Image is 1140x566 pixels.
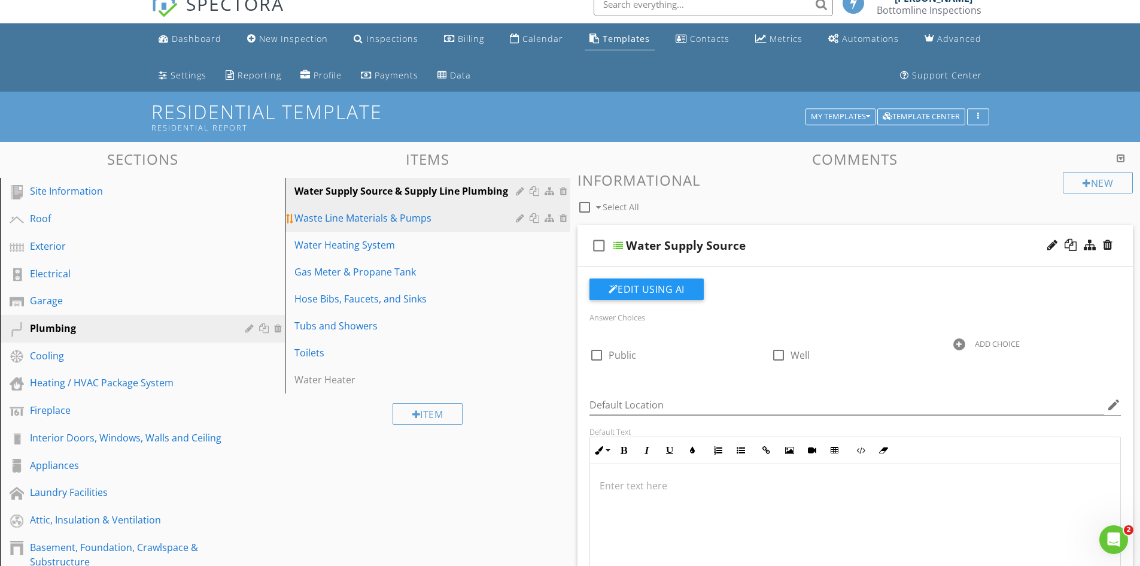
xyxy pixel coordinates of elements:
a: Automations (Basic) [823,28,904,50]
a: Templates [585,28,655,50]
div: Water Heater [294,373,519,387]
div: New [1063,172,1133,193]
a: Settings [154,65,211,87]
button: Italic (Ctrl+I) [636,439,658,462]
button: Insert Image (Ctrl+P) [778,439,801,462]
div: Reporting [238,69,281,81]
a: Calendar [505,28,568,50]
button: Edit Using AI [589,279,704,300]
div: Fireplace [30,403,228,417]
label: Answer Choices [589,312,645,323]
div: New Inspection [259,33,328,44]
span: Select All [603,201,639,213]
a: Payments [356,65,423,87]
a: Billing [439,28,489,50]
a: Inspections [349,28,423,50]
div: Template Center [883,113,960,121]
a: New Inspection [242,28,333,50]
h1: Residential Template [151,101,989,132]
a: Dashboard [154,28,226,50]
div: Metrics [770,33,802,44]
div: Interior Doors, Windows, Walls and Ceiling [30,431,228,445]
h3: Items [285,151,570,167]
a: Company Profile [296,65,346,87]
div: Appliances [30,458,228,473]
div: Site Information [30,184,228,198]
a: Advanced [920,28,986,50]
div: Attic, Insulation & Ventilation [30,513,228,527]
a: Metrics [750,28,807,50]
div: Settings [171,69,206,81]
div: My Templates [811,113,870,121]
button: Insert Video [801,439,823,462]
div: Profile [314,69,342,81]
button: Inline Style [590,439,613,462]
div: Toilets [294,346,519,360]
div: Residential Report [151,123,810,132]
iframe: Intercom live chat [1099,525,1128,554]
div: Item [393,403,463,425]
div: Bottomline Inspections [877,4,981,16]
button: Ordered List [707,439,729,462]
a: Contacts [671,28,734,50]
div: Gas Meter & Propane Tank [294,265,519,279]
div: Roof [30,211,228,226]
div: Payments [375,69,418,81]
i: check_box_outline_blank [589,231,609,260]
span: 2 [1124,525,1133,535]
div: Support Center [912,69,982,81]
button: Insert Table [823,439,846,462]
h3: Comments [577,151,1133,167]
button: Underline (Ctrl+U) [658,439,681,462]
div: Water Heating System [294,238,519,252]
div: Cooling [30,349,228,363]
button: Bold (Ctrl+B) [613,439,636,462]
div: Automations [842,33,899,44]
div: Water Supply Source & Supply Line Plumbing [294,184,519,198]
button: My Templates [805,108,875,125]
button: Unordered List [729,439,752,462]
div: Electrical [30,267,228,281]
div: Water Supply Source [626,238,746,253]
button: Template Center [877,108,965,125]
a: SPECTORA [151,1,284,26]
div: Laundry Facilities [30,485,228,500]
div: Inspections [366,33,418,44]
button: Colors [681,439,704,462]
div: Exterior [30,239,228,253]
div: Data [450,69,471,81]
button: Code View [849,439,872,462]
div: Heating / HVAC Package System [30,376,228,390]
a: Template Center [877,110,965,121]
div: Advanced [937,33,981,44]
button: Clear Formatting [872,439,895,462]
span: Public [609,349,636,362]
div: Tubs and Showers [294,319,519,333]
a: Reporting [221,65,286,87]
button: Insert Link (Ctrl+K) [755,439,778,462]
div: Contacts [690,33,729,44]
input: Default Location [589,395,1105,415]
a: Data [433,65,476,87]
div: Plumbing [30,321,228,335]
div: Hose Bibs, Faucets, and Sinks [294,292,519,306]
div: Dashboard [172,33,221,44]
h3: Informational [577,172,1133,188]
a: Support Center [895,65,987,87]
div: Templates [603,33,650,44]
div: Waste Line Materials & Pumps [294,211,519,225]
div: ADD CHOICE [975,339,1020,349]
div: Default Text [589,427,1121,437]
span: Well [791,349,810,362]
div: Garage [30,293,228,308]
div: Billing [458,33,484,44]
i: edit [1106,398,1121,412]
div: Calendar [522,33,563,44]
